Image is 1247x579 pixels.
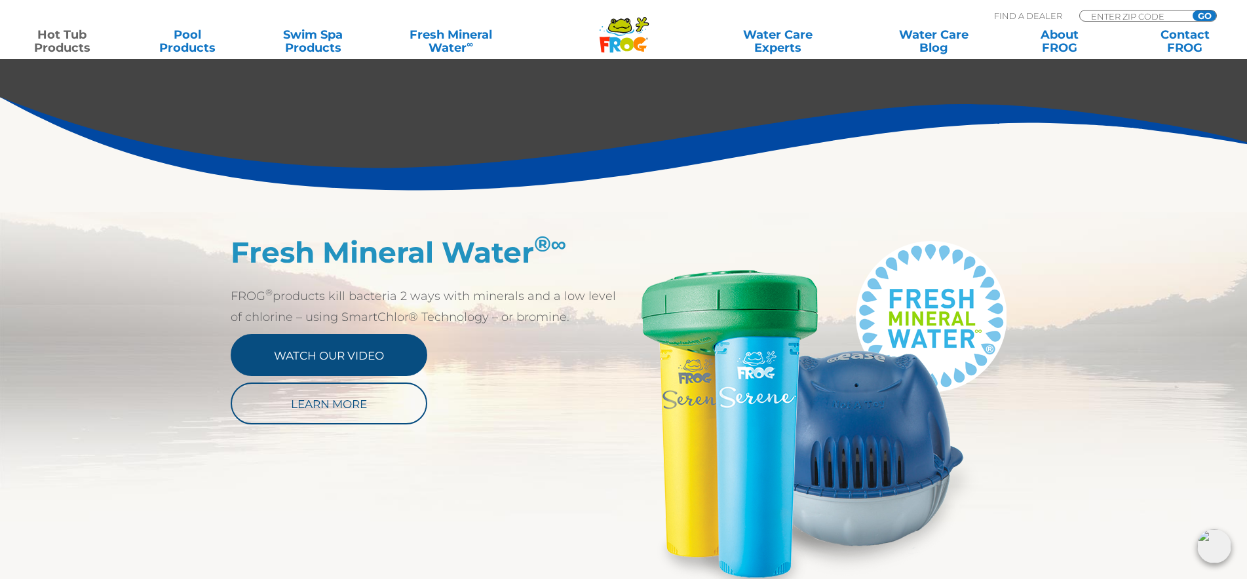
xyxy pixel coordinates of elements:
a: Hot TubProducts [13,28,111,54]
a: PoolProducts [139,28,237,54]
a: Learn More [231,383,427,424]
p: FROG products kill bacteria 2 ways with minerals and a low level of chlorine – using SmartChlor® ... [231,286,624,327]
input: Zip Code Form [1090,10,1178,22]
a: Watch Our Video [231,334,427,376]
sup: ∞ [467,39,473,49]
input: GO [1193,10,1216,21]
p: Find A Dealer [994,10,1062,22]
a: Fresh MineralWater∞ [390,28,512,54]
a: ContactFROG [1136,28,1234,54]
em: ∞ [551,231,567,257]
h2: Fresh Mineral Water [231,235,624,269]
sup: ® [534,231,567,257]
img: openIcon [1197,529,1231,563]
sup: ® [265,287,273,297]
a: Swim SpaProducts [264,28,362,54]
a: Water CareExperts [699,28,857,54]
a: AboutFROG [1010,28,1108,54]
a: Water CareBlog [885,28,983,54]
